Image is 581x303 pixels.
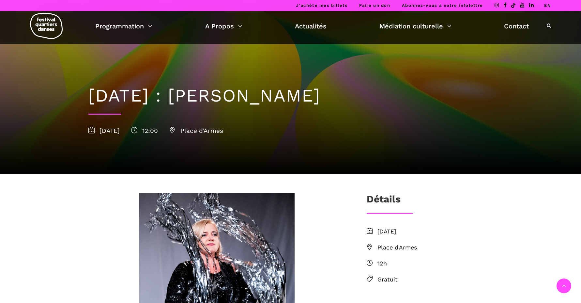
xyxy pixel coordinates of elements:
span: [DATE] [377,227,493,236]
a: J’achète mes billets [296,3,347,8]
h3: Détails [367,193,401,210]
span: Place d'Armes [377,243,493,252]
a: Programmation [95,21,152,32]
span: 12h [377,259,493,268]
a: Abonnez-vous à notre infolettre [402,3,483,8]
span: Place d'Armes [169,127,223,135]
span: Gratuit [377,275,493,284]
a: EN [544,3,551,8]
a: Actualités [295,21,327,32]
a: Contact [504,21,529,32]
a: Médiation culturelle [379,21,451,32]
h1: [DATE] : [PERSON_NAME] [88,85,493,106]
a: A Propos [205,21,242,32]
img: logo-fqd-med [30,13,63,39]
a: Faire un don [359,3,390,8]
span: [DATE] [88,127,120,135]
span: 12:00 [131,127,158,135]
